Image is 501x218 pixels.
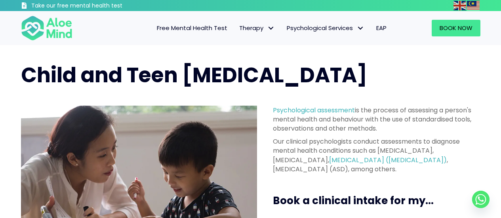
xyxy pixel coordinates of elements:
a: Psychological ServicesPsychological Services: submenu [281,20,370,36]
img: ms [467,1,480,10]
a: Book Now [432,20,480,36]
h3: Take our free mental health test [31,2,165,10]
a: Malay [467,1,480,10]
span: EAP [376,24,387,32]
img: en [453,1,466,10]
span: Therapy: submenu [265,23,277,34]
nav: Menu [83,20,392,36]
a: Take our free mental health test [21,2,165,11]
span: Psychological Services [287,24,364,32]
a: [MEDICAL_DATA] ([MEDICAL_DATA]) [329,155,447,165]
img: Aloe mind Logo [21,15,72,41]
span: Free Mental Health Test [157,24,227,32]
a: TherapyTherapy: submenu [233,20,281,36]
a: Whatsapp [472,191,490,208]
h3: Book a clinical intake for my... [273,193,484,208]
p: Our clinical psychologists conduct assessments to diagnose mental health conditions such as [MEDI... [273,137,476,174]
span: Psychological Services: submenu [355,23,366,34]
span: Book Now [440,24,472,32]
span: Child and Teen [MEDICAL_DATA] [21,61,367,89]
span: Therapy [239,24,275,32]
a: English [453,1,467,10]
p: is the process of assessing a person's mental health and behaviour with the use of standardised t... [273,106,476,133]
a: Free Mental Health Test [151,20,233,36]
a: Psychological assessment [273,106,355,115]
a: EAP [370,20,392,36]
